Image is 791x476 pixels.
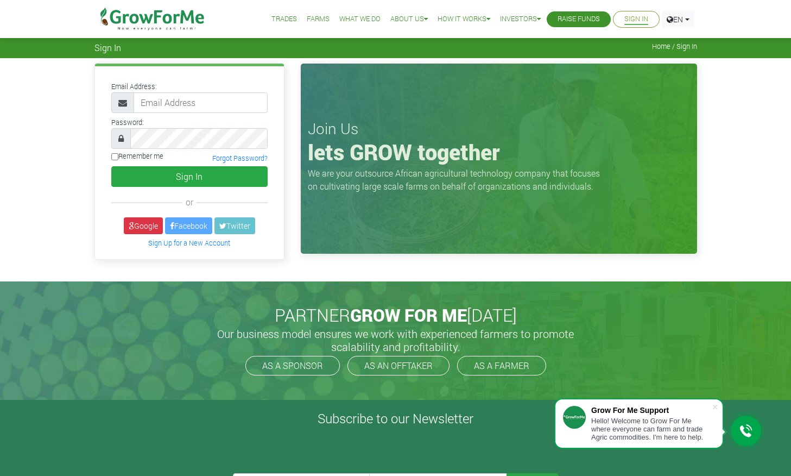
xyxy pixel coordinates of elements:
[111,196,268,209] div: or
[111,153,118,160] input: Remember me
[652,42,697,51] span: Home / Sign In
[271,14,297,25] a: Trades
[591,417,712,441] div: Hello! Welcome to Grow For Me where everyone can farm and trade Agric commodities. I'm here to help.
[14,411,777,427] h4: Subscribe to our Newsletter
[148,239,230,247] a: Sign Up for a New Account
[500,14,541,25] a: Investors
[624,14,648,25] a: Sign In
[206,327,586,353] h5: Our business model ensures we work with experienced farmers to promote scalability and profitabil...
[308,167,606,193] p: We are your outsource African agricultural technology company that focuses on cultivating large s...
[134,92,268,113] input: Email Address
[233,431,398,473] iframe: reCAPTCHA
[94,42,121,53] span: Sign In
[308,120,690,138] h3: Join Us
[457,356,546,375] a: AS A FARMER
[558,14,600,25] a: Raise Funds
[591,406,712,415] div: Grow For Me Support
[390,14,428,25] a: About Us
[347,356,450,375] a: AS AN OFFTAKER
[111,151,163,161] label: Remember me
[111,82,157,92] label: Email Address:
[308,139,690,165] h1: lets GROW together
[245,356,340,375] a: AS A SPONSOR
[212,154,268,162] a: Forgot Password?
[339,14,381,25] a: What We Do
[99,305,693,325] h2: PARTNER [DATE]
[662,11,694,28] a: EN
[111,117,144,128] label: Password:
[124,217,163,234] a: Google
[438,14,490,25] a: How it Works
[350,303,467,327] span: GROW FOR ME
[111,166,268,187] button: Sign In
[307,14,330,25] a: Farms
